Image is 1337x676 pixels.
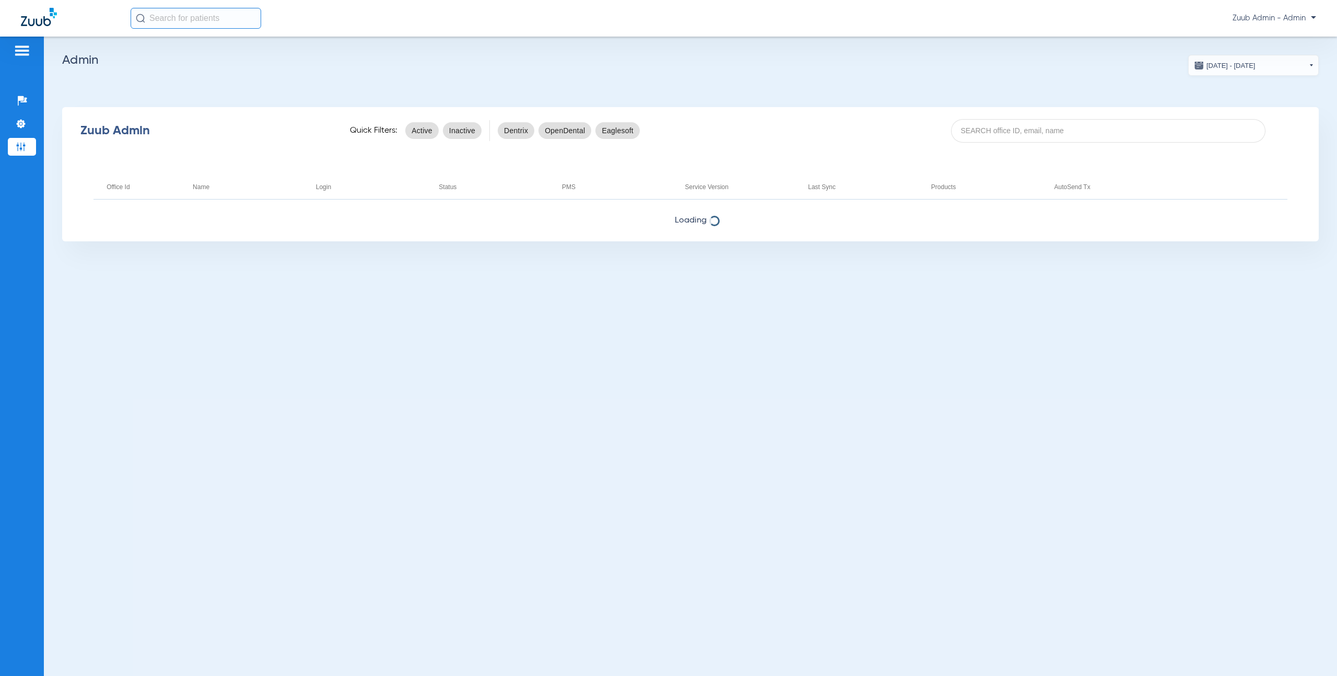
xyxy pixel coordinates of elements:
div: Office Id [107,181,180,193]
mat-chip-listbox: status-filters [405,120,482,141]
div: Name [193,181,303,193]
img: Zuub Logo [21,8,57,26]
span: Loading [62,215,1319,226]
div: AutoSend Tx [1054,181,1164,193]
div: Products [931,181,1041,193]
input: SEARCH office ID, email, name [951,119,1265,143]
div: Login [316,181,426,193]
div: Name [193,181,209,193]
span: Eaglesoft [602,125,634,136]
div: PMS [562,181,672,193]
mat-chip-listbox: pms-filters [498,120,640,141]
img: Search Icon [136,14,145,23]
span: Inactive [449,125,475,136]
div: Login [316,181,331,193]
div: Service Version [685,181,795,193]
div: Office Id [107,181,130,193]
div: Service Version [685,181,729,193]
div: Zuub Admin [80,125,332,136]
button: [DATE] - [DATE] [1188,55,1319,76]
span: OpenDental [545,125,585,136]
div: Last Sync [808,181,918,193]
div: AutoSend Tx [1054,181,1090,193]
div: Status [439,181,456,193]
span: Dentrix [504,125,528,136]
h2: Admin [62,55,1319,65]
input: Search for patients [131,8,261,29]
span: Zuub Admin - Admin [1233,13,1316,24]
span: Active [412,125,432,136]
img: date.svg [1194,60,1204,71]
div: Last Sync [808,181,836,193]
img: hamburger-icon [14,44,30,57]
div: PMS [562,181,576,193]
div: Status [439,181,549,193]
span: Quick Filters: [350,125,397,136]
div: Products [931,181,956,193]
